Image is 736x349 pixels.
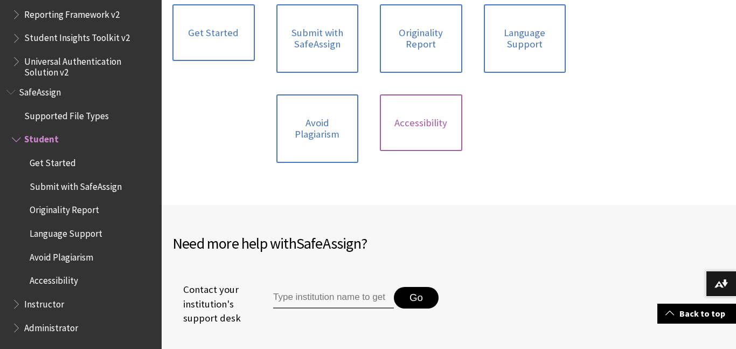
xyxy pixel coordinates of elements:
[24,131,59,145] span: Student
[484,4,566,73] a: Language Support
[24,319,78,333] span: Administrator
[24,5,120,20] span: Reporting Framework v2
[172,283,248,325] span: Contact your institution's support desk
[172,232,449,255] h2: Need more help with ?
[380,4,462,73] a: Originality Report
[19,83,61,98] span: SafeAssign
[30,248,93,263] span: Avoid Plagiarism
[30,201,99,216] span: Originality Report
[6,83,155,337] nav: Book outline for Blackboard SafeAssign
[24,295,64,310] span: Instructor
[296,234,361,253] span: SafeAssign
[30,272,78,286] span: Accessibility
[24,107,109,121] span: Supported File Types
[172,4,255,61] a: Get Started
[30,154,76,168] span: Get Started
[24,29,130,44] span: Student Insights Toolkit v2
[24,52,154,78] span: Universal Authentication Solution v2
[276,4,359,73] a: Submit with SafeAssign
[30,177,122,192] span: Submit with SafeAssign
[394,287,439,309] button: Go
[276,94,359,163] a: Avoid Plagiarism
[380,94,462,152] a: Accessibility
[30,224,102,239] span: Language Support
[657,304,736,324] a: Back to top
[273,287,394,309] input: Type institution name to get support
